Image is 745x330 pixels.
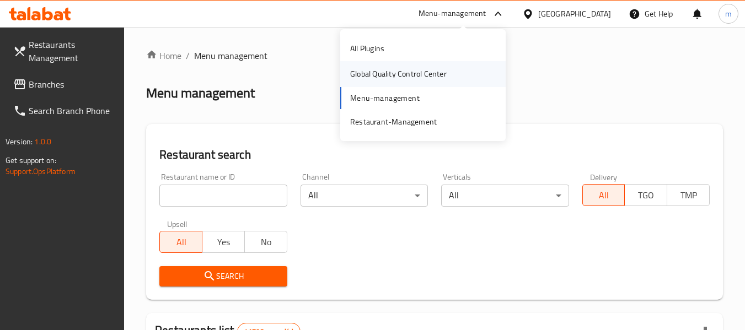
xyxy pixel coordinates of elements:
h2: Menu management [146,84,255,102]
a: Search Branch Phone [4,98,125,124]
input: Search for restaurant name or ID.. [159,185,287,207]
label: Delivery [590,173,618,181]
span: Restaurants Management [29,38,116,64]
span: Branches [29,78,116,91]
a: Support.OpsPlatform [6,164,76,178]
span: All [164,234,198,250]
span: TMP [672,187,705,203]
span: Search Branch Phone [29,104,116,117]
button: No [244,231,287,253]
span: Get support on: [6,153,56,167]
a: Branches [4,71,125,98]
a: Home [146,49,181,62]
li: / [186,49,190,62]
nav: breadcrumb [146,49,723,62]
div: All Plugins [350,42,384,55]
span: No [249,234,283,250]
a: Restaurants Management [4,31,125,71]
div: Menu-management [419,7,486,20]
div: [GEOGRAPHIC_DATA] [538,8,611,20]
button: Search [159,266,287,286]
span: TGO [629,187,663,203]
div: Restaurant-Management [350,116,437,128]
span: Version: [6,134,33,149]
span: m [725,8,732,20]
div: Global Quality Control Center [350,68,447,80]
button: All [582,184,625,206]
button: TMP [667,184,710,206]
h2: Restaurant search [159,147,710,163]
div: All [441,185,569,207]
button: All [159,231,202,253]
span: All [587,187,621,203]
button: Yes [202,231,245,253]
button: TGO [624,184,667,206]
span: 1.0.0 [34,134,51,149]
span: Search [168,269,278,283]
span: Menu management [194,49,267,62]
div: All [301,185,428,207]
label: Upsell [167,220,187,228]
span: Yes [207,234,240,250]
